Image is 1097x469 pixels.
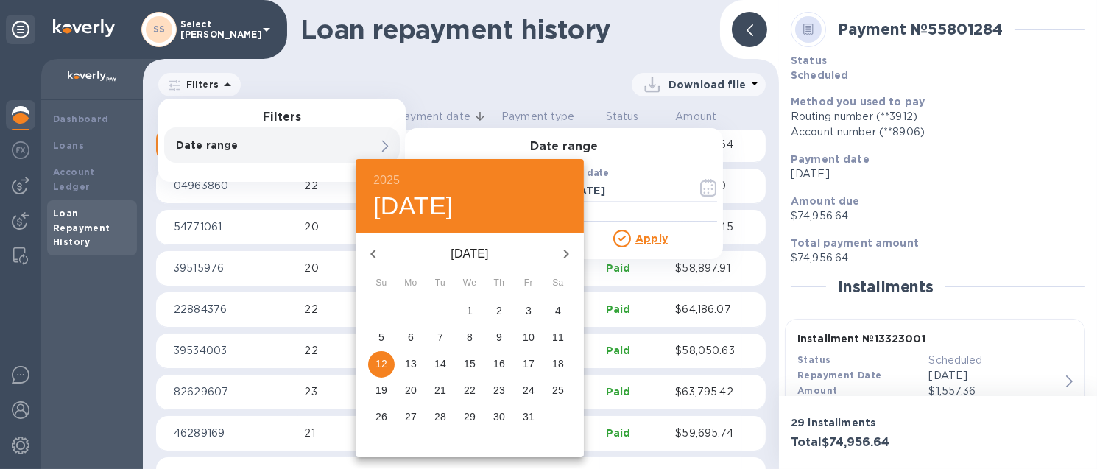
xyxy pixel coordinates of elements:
button: 24 [515,378,542,404]
span: Mo [398,276,424,291]
button: 29 [456,404,483,431]
p: 9 [496,330,502,345]
button: 10 [515,325,542,351]
button: 6 [398,325,424,351]
button: 27 [398,404,424,431]
span: We [456,276,483,291]
p: 31 [523,409,535,424]
p: 19 [375,383,387,398]
p: 24 [523,383,535,398]
button: 21 [427,378,454,404]
p: 15 [464,356,476,371]
button: 2 [486,298,512,325]
button: 30 [486,404,512,431]
p: 8 [467,330,473,345]
button: 4 [545,298,571,325]
p: 18 [552,356,564,371]
p: 16 [493,356,505,371]
p: 13 [405,356,417,371]
button: 20 [398,378,424,404]
p: 26 [375,409,387,424]
p: 30 [493,409,505,424]
p: 29 [464,409,476,424]
button: [DATE] [373,191,454,222]
p: 23 [493,383,505,398]
button: 26 [368,404,395,431]
button: 3 [515,298,542,325]
button: 1 [456,298,483,325]
button: 12 [368,351,395,378]
button: 18 [545,351,571,378]
p: 6 [408,330,414,345]
span: Fr [515,276,542,291]
button: 8 [456,325,483,351]
span: Su [368,276,395,291]
button: 28 [427,404,454,431]
p: 1 [467,303,473,318]
p: 21 [434,383,446,398]
button: 13 [398,351,424,378]
p: 12 [375,356,387,371]
span: Sa [545,276,571,291]
p: 3 [526,303,532,318]
p: 10 [523,330,535,345]
span: Th [486,276,512,291]
button: 25 [545,378,571,404]
p: 4 [555,303,561,318]
button: 22 [456,378,483,404]
span: Tu [427,276,454,291]
button: 5 [368,325,395,351]
button: 7 [427,325,454,351]
button: 17 [515,351,542,378]
button: 11 [545,325,571,351]
button: 15 [456,351,483,378]
button: 9 [486,325,512,351]
p: [DATE] [391,245,548,263]
button: 16 [486,351,512,378]
button: 2025 [373,170,400,191]
p: 14 [434,356,446,371]
p: 17 [523,356,535,371]
p: 11 [552,330,564,345]
p: 28 [434,409,446,424]
p: 7 [437,330,443,345]
p: 22 [464,383,476,398]
button: 19 [368,378,395,404]
p: 2 [496,303,502,318]
button: 23 [486,378,512,404]
p: 27 [405,409,417,424]
p: 20 [405,383,417,398]
button: 14 [427,351,454,378]
p: 25 [552,383,564,398]
button: 31 [515,404,542,431]
p: 5 [378,330,384,345]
